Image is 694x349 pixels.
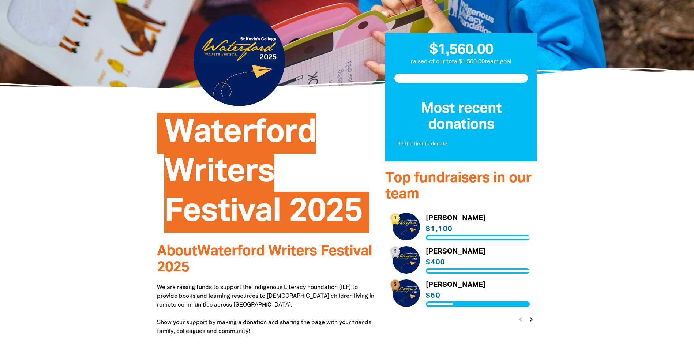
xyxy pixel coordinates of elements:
[394,101,528,152] div: Donation stream
[394,136,528,152] div: Paginated content
[385,57,537,66] p: raised of our total $1,500.00 team goal
[394,101,528,133] h3: Most recent donations
[393,213,530,319] div: Paginated content
[390,279,400,289] div: 3
[526,314,536,324] button: Next page
[390,213,400,223] div: 1
[164,118,362,233] span: Waterford Writers Festival 2025
[390,246,400,256] div: 2
[397,140,525,148] p: Be the first to donate
[429,43,493,57] span: $1,560.00
[157,283,374,336] p: We are raising funds to support the Indigenous Literacy Foundation (ILF) to provide books and lea...
[157,245,372,274] span: About Waterford Writers Festival 2025
[385,172,531,201] span: Top fundraisers in our team
[527,315,536,324] i: chevron_right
